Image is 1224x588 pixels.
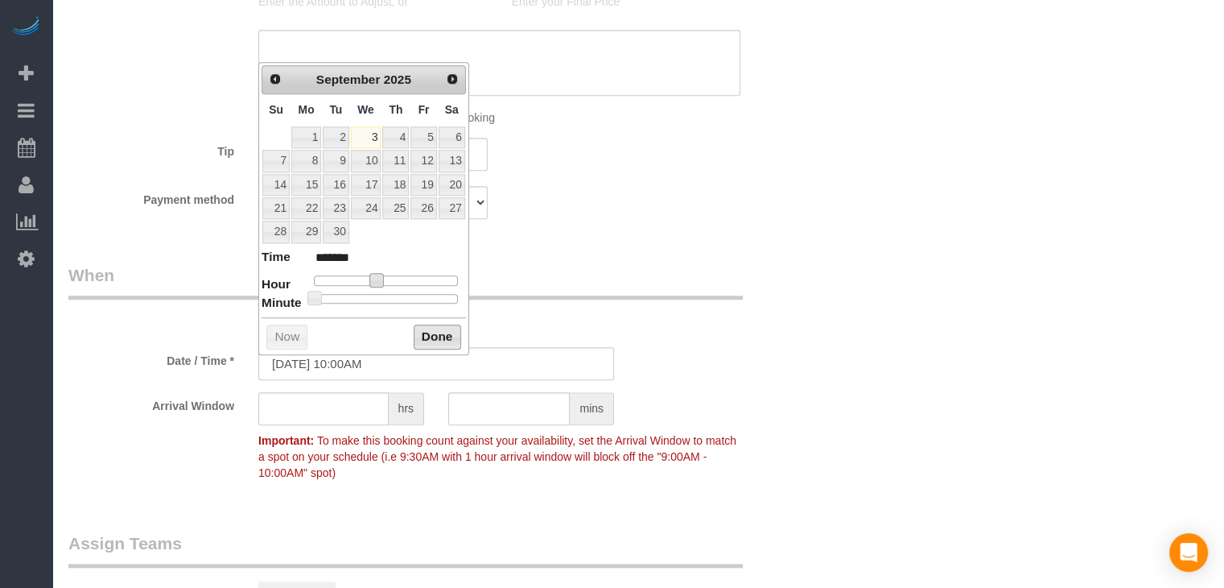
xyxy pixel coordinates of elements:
span: Wednesday [357,103,374,116]
a: 5 [410,126,436,148]
a: 19 [410,174,436,196]
a: 30 [323,221,348,242]
a: 15 [291,174,321,196]
a: 23 [323,197,348,219]
a: 3 [351,126,381,148]
strong: Important: [258,434,314,447]
button: Done [414,325,461,350]
span: September [316,72,381,86]
input: MM/DD/YYYY HH:MM [258,347,614,380]
a: 17 [351,174,381,196]
a: 28 [262,221,290,242]
span: To make this booking count against your availability, set the Arrival Window to match a spot on y... [258,434,736,479]
label: Date / Time * [56,347,246,369]
a: 7 [262,150,290,172]
span: hrs [389,392,424,425]
a: 8 [291,150,321,172]
div: Open Intercom Messenger [1169,533,1208,572]
a: 4 [382,126,409,148]
span: mins [570,392,614,425]
a: 1 [291,126,321,148]
span: Prev [269,72,282,85]
a: 6 [439,126,465,148]
a: 11 [382,150,409,172]
a: 12 [410,150,436,172]
button: Now [266,325,307,350]
a: 24 [351,197,381,219]
span: Tuesday [329,103,342,116]
label: Tip [56,138,246,159]
dt: Hour [262,275,291,296]
legend: Assign Teams [68,532,743,568]
a: 13 [439,150,465,172]
span: Monday [299,103,315,116]
a: 25 [382,197,409,219]
legend: When [68,263,743,300]
a: Next [441,68,464,90]
a: 27 [439,197,465,219]
a: 18 [382,174,409,196]
a: 14 [262,174,290,196]
label: Payment method [56,186,246,208]
a: 26 [410,197,436,219]
a: 21 [262,197,290,219]
a: 22 [291,197,321,219]
a: 20 [439,174,465,196]
img: Automaid Logo [10,16,42,39]
span: Friday [418,103,430,116]
a: 2 [323,126,348,148]
a: 29 [291,221,321,242]
a: 10 [351,150,381,172]
span: Thursday [389,103,402,116]
span: 2025 [384,72,411,86]
a: 16 [323,174,348,196]
a: Prev [264,68,286,90]
dt: Minute [262,294,302,314]
dt: Time [262,248,291,268]
label: Arrival Window [56,392,246,414]
span: Next [446,72,459,85]
span: Sunday [269,103,283,116]
span: Saturday [445,103,459,116]
a: 9 [323,150,348,172]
